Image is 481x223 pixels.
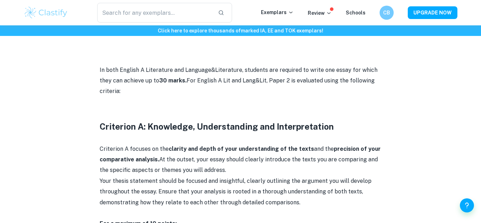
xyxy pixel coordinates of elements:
[100,144,381,176] p: Criterion A focuses on the and the At the outset, your essay should clearly introduce the texts y...
[159,77,187,84] strong: 30 marks.
[383,9,391,17] h6: CB
[460,198,474,212] button: Help and Feedback
[169,145,314,152] strong: clarity and depth of your understanding of the texts
[380,6,394,20] button: CB
[100,65,381,97] p: In both English A Literature and Language&Literature, students are required to write one essay fo...
[24,6,68,20] img: Clastify logo
[1,27,480,35] h6: Click here to explore thousands of marked IA, EE and TOK exemplars !
[408,6,457,19] button: UPGRADE NOW
[97,3,212,23] input: Search for any exemplars...
[261,8,294,16] p: Exemplars
[100,176,381,208] p: Your thesis statement should be focused and insightful, clearly outlining the argument you will d...
[308,9,332,17] p: Review
[100,145,381,163] strong: precision of your comparative analysis.
[100,120,381,133] h3: Criterion A: Knowledge, Understanding and Interpretation
[346,10,366,16] a: Schools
